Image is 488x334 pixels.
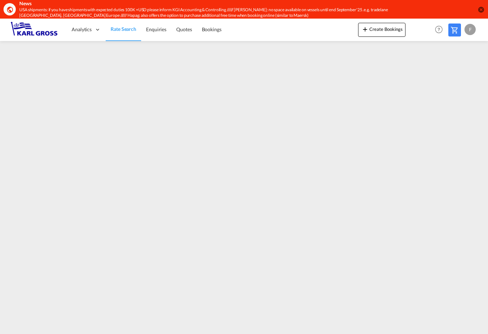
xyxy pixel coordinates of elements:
div: F [464,24,476,35]
button: icon-close-circle [477,6,484,13]
button: icon-plus 400-fgCreate Bookings [358,23,405,37]
div: USA shipments: if you have shipments with expected duties 100K +USD please inform KGI Accounting ... [19,7,413,19]
span: Rate Search [111,26,136,32]
md-icon: icon-earth [6,6,13,13]
span: Enquiries [146,26,166,32]
a: Enquiries [141,18,171,41]
md-icon: icon-plus 400-fg [361,25,369,33]
img: 3269c73066d711f095e541db4db89301.png [11,22,58,38]
a: Quotes [171,18,197,41]
a: Bookings [197,18,226,41]
span: Bookings [202,26,222,32]
span: Help [433,24,445,35]
span: Analytics [72,26,92,33]
span: Quotes [176,26,192,32]
a: Rate Search [106,18,141,41]
div: Analytics [67,18,106,41]
div: Help [433,24,448,36]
